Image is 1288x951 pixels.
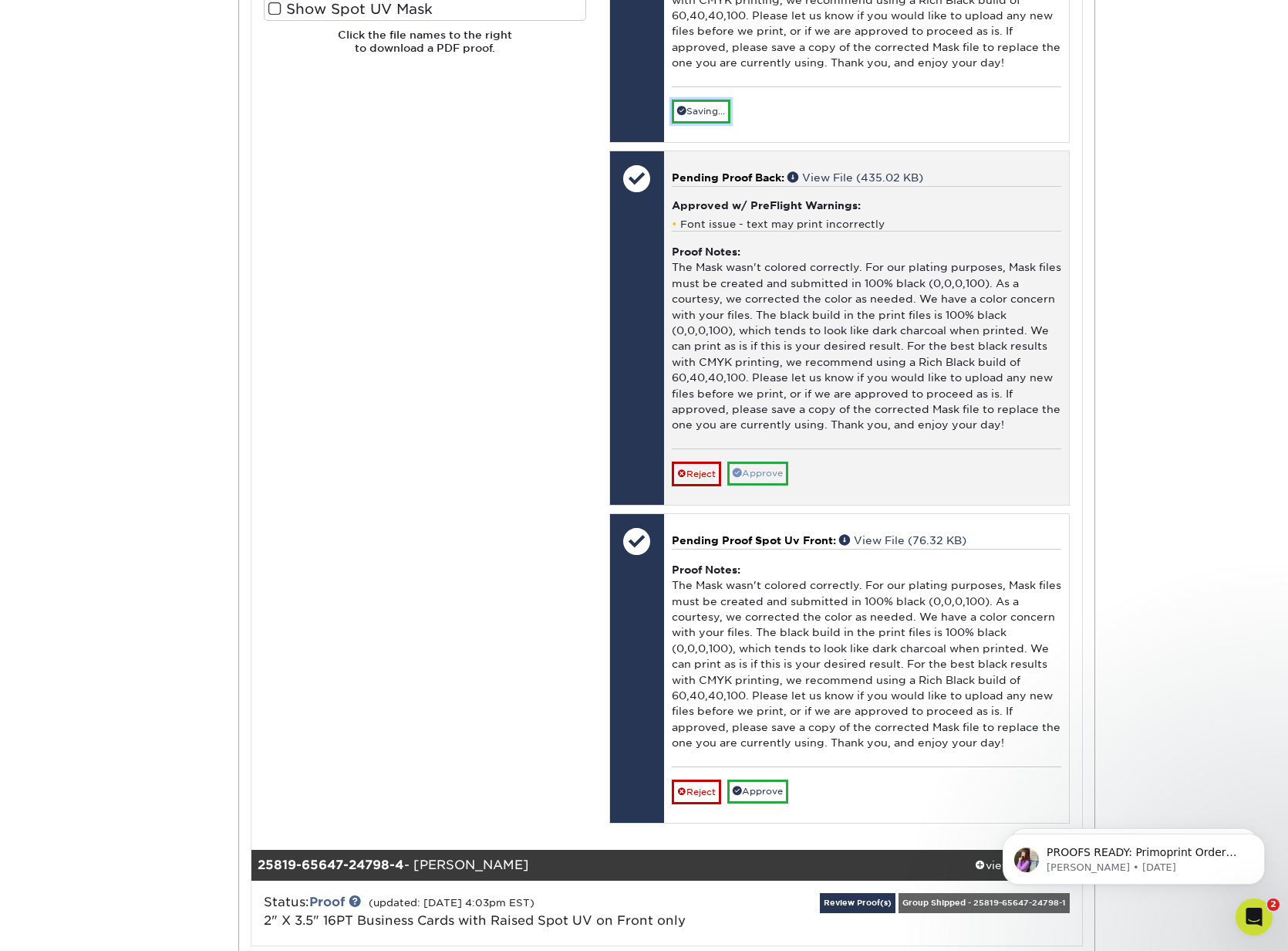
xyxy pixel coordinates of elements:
span: 2 [1267,899,1280,911]
strong: Proof Notes: [672,563,740,576]
h6: Click the file names to the right to download a PDF proof. [264,29,586,66]
div: - [PERSON_NAME] [251,850,944,881]
li: Font issue - text may print incorrectly [672,218,1061,231]
small: (updated: [DATE] 4:03pm EST) [369,897,534,909]
a: Approve [727,780,788,804]
iframe: Intercom live chat [1236,899,1273,936]
span: Pending Proof Spot Uv Front: [672,534,836,547]
div: The Mask wasn't colored correctly. For our plating purposes, Mask files must be created and submi... [672,231,1061,448]
div: view details [943,858,1082,873]
a: view details [943,850,1082,881]
a: View File (435.02 KB) [787,171,923,184]
a: Approve [727,462,788,486]
a: 2" X 3.5" 16PT Business Cards with Raised Spot UV on Front only [264,913,686,928]
a: Proof [309,895,345,909]
a: View File (76.32 KB) [839,534,966,547]
a: Saving... [672,100,730,124]
a: Reject [672,462,721,486]
strong: 25819-65647-24798-4 [258,858,404,872]
iframe: Intercom notifications message [979,801,1288,909]
iframe: Google Customer Reviews [4,904,131,946]
div: Status: [252,893,805,930]
span: Pending Proof Back: [672,171,784,184]
a: Reject [672,780,721,804]
h4: Approved w/ PreFlight Warnings: [672,199,1061,212]
strong: Proof Notes: [672,245,740,258]
a: Review Proof(s) [820,893,895,912]
div: The Mask wasn't colored correctly. For our plating purposes, Mask files must be created and submi... [672,549,1061,767]
div: Group Shipped - 25819-65647-24798-1 [899,893,1070,912]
